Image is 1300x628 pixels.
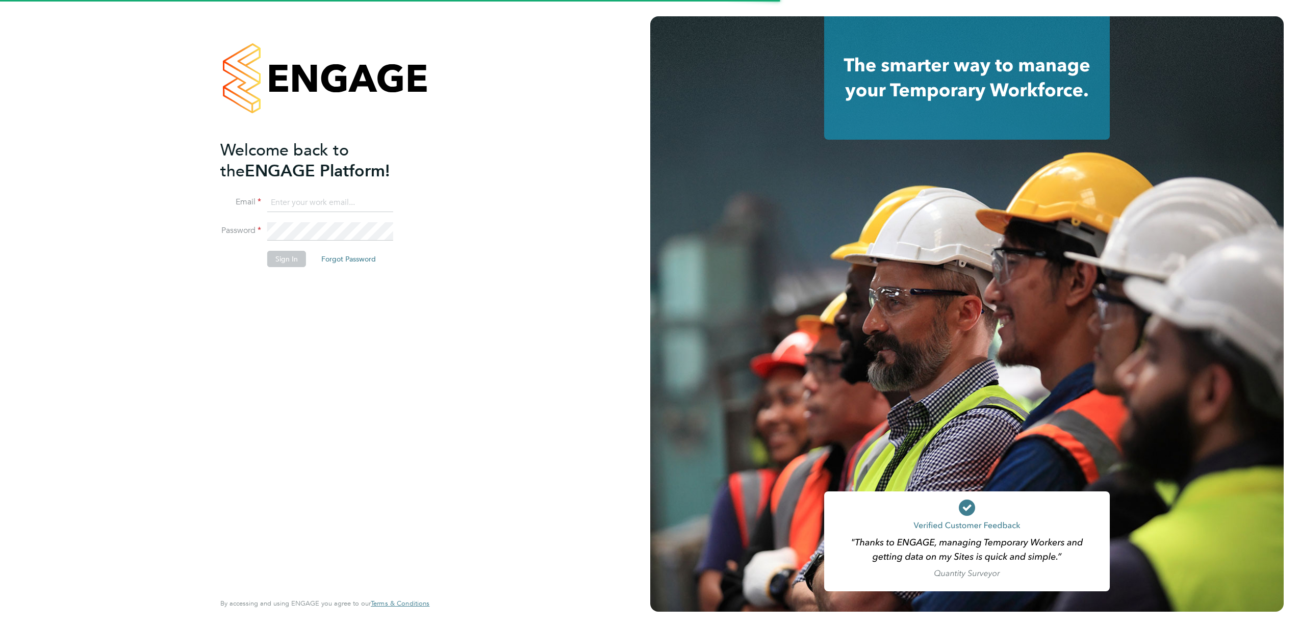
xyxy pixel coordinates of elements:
span: Welcome back to the [220,140,349,181]
button: Forgot Password [313,251,384,267]
a: Terms & Conditions [371,599,429,608]
h2: ENGAGE Platform! [220,140,419,181]
span: By accessing and using ENGAGE you agree to our [220,599,429,608]
span: Terms & Conditions [371,599,429,608]
label: Password [220,225,261,236]
input: Enter your work email... [267,194,393,212]
label: Email [220,197,261,207]
button: Sign In [267,251,306,267]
